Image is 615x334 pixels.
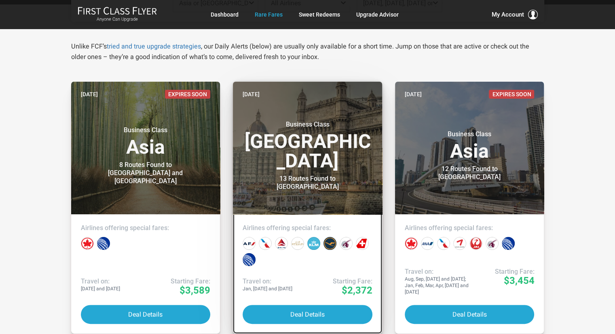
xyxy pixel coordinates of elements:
[502,237,515,250] div: United
[243,120,372,171] h3: [GEOGRAPHIC_DATA]
[243,305,372,324] button: Deal Details
[405,305,535,324] button: Deal Details
[307,237,320,250] div: KLM
[78,17,157,22] small: Anyone Can Upgrade
[257,175,358,191] div: 13 Routes Found to [GEOGRAPHIC_DATA]
[492,10,538,19] button: My Account
[492,10,524,19] span: My Account
[95,161,196,185] div: 8 Routes Found to [GEOGRAPHIC_DATA] and [GEOGRAPHIC_DATA]
[81,90,98,99] time: [DATE]
[405,90,422,99] time: [DATE]
[233,82,382,334] a: [DATE]Business Class[GEOGRAPHIC_DATA]13 Routes Found to [GEOGRAPHIC_DATA]Airlines offering specia...
[421,237,434,250] div: All Nippon Airways
[257,120,358,129] small: Business Class
[107,42,201,50] a: tried and true upgrade strategies
[340,237,353,250] div: Qatar
[243,237,256,250] div: Air France
[419,165,520,181] div: 12 Routes Found to [GEOGRAPHIC_DATA]
[291,237,304,250] div: Etihad
[405,130,535,161] h3: Asia
[489,90,534,99] span: Expires Soon
[78,6,157,15] img: First Class Flyer
[165,90,210,99] span: Expires Soon
[323,237,336,250] div: Lufthansa
[71,41,544,62] p: Unlike FCF’s , our Daily Alerts (below) are usually only available for a short time. Jump on thos...
[97,237,110,250] div: United
[243,90,260,99] time: [DATE]
[78,6,157,23] a: First Class FlyerAnyone Can Upgrade
[275,237,288,250] div: Delta Airlines
[81,237,94,250] div: Air Canada
[243,253,256,266] div: United
[356,237,369,250] div: Swiss
[95,126,196,134] small: Business Class
[437,237,450,250] div: American Airlines
[255,7,283,22] a: Rare Fares
[469,237,482,250] div: Japan Airlines
[299,7,340,22] a: Sweet Redeems
[405,224,535,232] h4: Airlines offering special fares:
[453,237,466,250] div: Asiana
[486,237,499,250] div: Qatar
[356,7,399,22] a: Upgrade Advisor
[71,82,220,334] a: [DATE]Expires SoonBusiness ClassAsia8 Routes Found to [GEOGRAPHIC_DATA] and [GEOGRAPHIC_DATA]Airl...
[81,305,211,324] button: Deal Details
[395,82,544,334] a: [DATE]Expires SoonBusiness ClassAsia12 Routes Found to [GEOGRAPHIC_DATA]Airlines offering special...
[81,224,211,232] h4: Airlines offering special fares:
[211,7,239,22] a: Dashboard
[405,237,418,250] div: Air Canada
[419,130,520,138] small: Business Class
[81,126,211,157] h3: Asia
[243,224,372,232] h4: Airlines offering special fares:
[259,237,272,250] div: American Airlines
